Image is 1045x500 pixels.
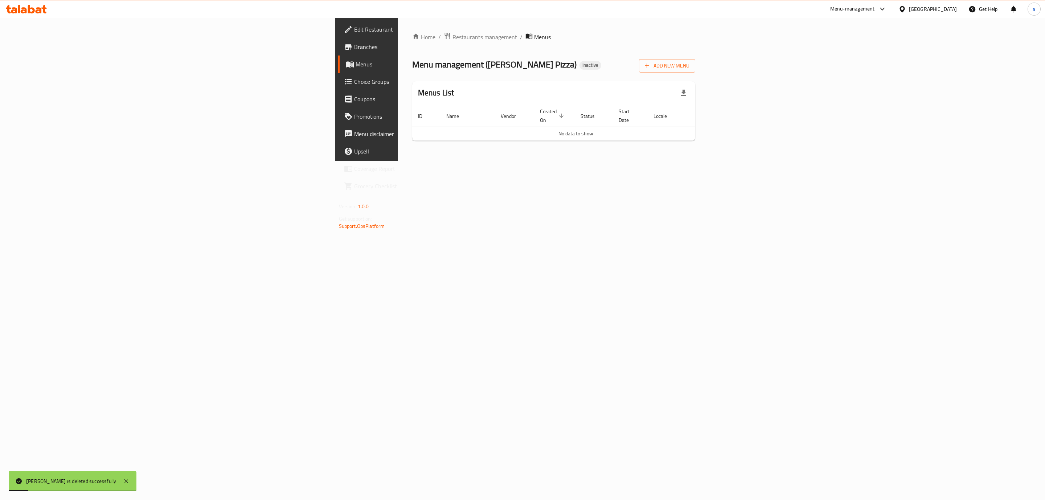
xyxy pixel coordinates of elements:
span: Menus [356,60,504,69]
div: Inactive [579,61,601,70]
span: Edit Restaurant [354,25,504,34]
span: Get support on: [339,214,372,224]
th: Actions [685,105,739,127]
span: Coverage Report [354,164,504,173]
h2: Menus List [418,87,454,98]
table: enhanced table [412,105,739,141]
a: Grocery Checklist [338,177,510,195]
div: [PERSON_NAME] is deleted successfully [26,477,116,485]
a: Menus [338,56,510,73]
span: ID [418,112,432,120]
span: Created On [540,107,566,124]
span: Vendor [501,112,525,120]
span: Name [446,112,468,120]
span: Coupons [354,95,504,103]
a: Edit Restaurant [338,21,510,38]
nav: breadcrumb [412,32,696,42]
span: Version: [339,202,357,211]
span: Menus [534,33,551,41]
a: Coupons [338,90,510,108]
span: Choice Groups [354,77,504,86]
span: Menu management ( [PERSON_NAME] Pizza ) [412,56,577,73]
span: No data to show [558,129,593,138]
a: Menu disclaimer [338,125,510,143]
span: Start Date [619,107,639,124]
div: [GEOGRAPHIC_DATA] [909,5,957,13]
a: Choice Groups [338,73,510,90]
a: Branches [338,38,510,56]
li: / [520,33,522,41]
span: Promotions [354,112,504,121]
span: Menu disclaimer [354,130,504,138]
span: Add New Menu [645,61,689,70]
a: Upsell [338,143,510,160]
div: Export file [675,84,692,102]
span: Inactive [579,62,601,68]
a: Support.OpsPlatform [339,221,385,231]
button: Add New Menu [639,59,695,73]
span: Status [581,112,604,120]
span: Branches [354,42,504,51]
span: Upsell [354,147,504,156]
div: Menu-management [830,5,875,13]
span: a [1033,5,1035,13]
a: Promotions [338,108,510,125]
span: Locale [653,112,676,120]
span: 1.0.0 [358,202,369,211]
a: Coverage Report [338,160,510,177]
span: Grocery Checklist [354,182,504,190]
